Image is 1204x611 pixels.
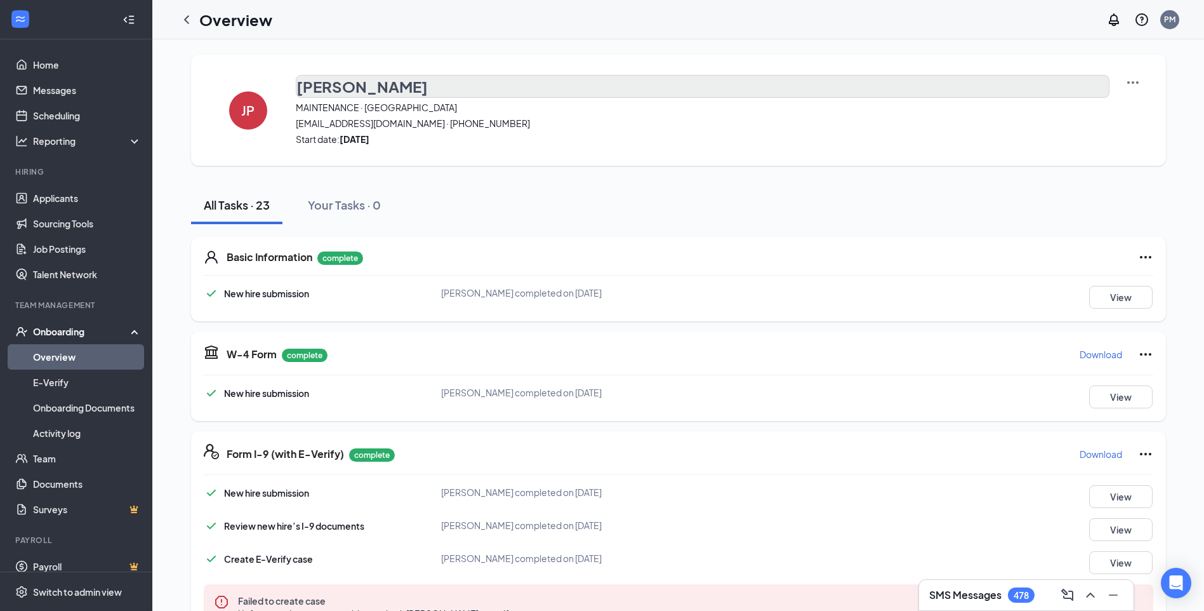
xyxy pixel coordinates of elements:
[238,594,593,607] span: Failed to create case
[227,250,312,264] h5: Basic Information
[15,586,28,598] svg: Settings
[33,103,142,128] a: Scheduling
[33,471,142,497] a: Documents
[349,448,395,462] p: complete
[296,75,1109,98] button: [PERSON_NAME]
[340,133,369,145] strong: [DATE]
[14,13,27,25] svg: WorkstreamLogo
[224,487,309,499] span: New hire submission
[1106,587,1121,603] svg: Minimize
[33,554,142,579] a: PayrollCrown
[441,553,602,564] span: [PERSON_NAME] completed on [DATE]
[1138,347,1153,362] svg: Ellipses
[204,197,270,213] div: All Tasks · 23
[33,77,142,103] a: Messages
[199,9,272,30] h1: Overview
[224,288,309,299] span: New hire submission
[1125,75,1141,90] img: More Actions
[1014,590,1029,601] div: 478
[441,487,602,498] span: [PERSON_NAME] completed on [DATE]
[15,300,139,311] div: Team Management
[33,325,131,338] div: Onboarding
[296,76,428,97] h3: [PERSON_NAME]
[33,370,142,395] a: E-Verify
[1057,585,1078,605] button: ComposeMessage
[1161,568,1191,598] div: Open Intercom Messenger
[15,135,28,147] svg: Analysis
[441,387,602,398] span: [PERSON_NAME] completed on [DATE]
[204,344,219,359] svg: TaxGovernmentIcon
[241,106,255,115] h4: JP
[214,594,229,610] svg: Error
[1080,448,1122,460] p: Download
[224,553,313,565] span: Create E-Verify case
[929,588,1002,602] h3: SMS Messages
[33,497,142,522] a: SurveysCrown
[227,347,277,361] h5: W-4 Form
[216,75,280,145] button: JP
[1138,446,1153,462] svg: Ellipses
[227,447,344,461] h5: Form I-9 (with E-Verify)
[204,444,219,459] svg: FormI9EVerifyIcon
[1106,12,1121,27] svg: Notifications
[204,386,219,401] svg: Checkmark
[441,287,602,299] span: [PERSON_NAME] completed on [DATE]
[33,262,142,287] a: Talent Network
[122,13,135,26] svg: Collapse
[33,344,142,370] a: Overview
[1060,587,1075,603] svg: ComposeMessage
[204,518,219,534] svg: Checkmark
[296,133,1109,145] span: Start date:
[1080,585,1101,605] button: ChevronUp
[33,211,142,236] a: Sourcing Tools
[15,325,28,338] svg: UserCheck
[1103,585,1123,605] button: Minimize
[33,135,142,147] div: Reporting
[204,551,219,567] svg: Checkmark
[33,52,142,77] a: Home
[282,349,327,362] p: complete
[179,12,194,27] svg: ChevronLeft
[317,252,363,265] p: complete
[1089,485,1153,508] button: View
[1079,444,1123,464] button: Download
[15,535,139,546] div: Payroll
[33,185,142,211] a: Applicants
[308,197,381,213] div: Your Tasks · 0
[1134,12,1149,27] svg: QuestionInfo
[1083,587,1098,603] svg: ChevronUp
[1079,344,1123,365] button: Download
[1089,518,1153,541] button: View
[33,420,142,446] a: Activity log
[1089,386,1153,408] button: View
[1089,551,1153,574] button: View
[1138,250,1153,265] svg: Ellipses
[224,520,364,532] span: Review new hire’s I-9 documents
[33,446,142,471] a: Team
[1080,348,1122,361] p: Download
[204,250,219,265] svg: User
[1164,14,1175,25] div: PM
[33,395,142,420] a: Onboarding Documents
[204,485,219,500] svg: Checkmark
[296,101,1109,114] span: MAINTENANCE · [GEOGRAPHIC_DATA]
[15,166,139,177] div: Hiring
[204,286,219,301] svg: Checkmark
[33,586,122,598] div: Switch to admin view
[1089,286,1153,309] button: View
[33,236,142,262] a: Job Postings
[224,387,309,399] span: New hire submission
[296,117,1109,130] span: [EMAIL_ADDRESS][DOMAIN_NAME] · [PHONE_NUMBER]
[441,520,602,531] span: [PERSON_NAME] completed on [DATE]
